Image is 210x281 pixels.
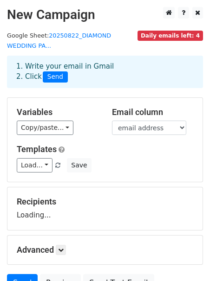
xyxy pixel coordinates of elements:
[7,32,111,50] small: Google Sheet:
[7,7,203,23] h2: New Campaign
[112,107,193,117] h5: Email column
[17,158,52,172] a: Load...
[17,245,193,255] h5: Advanced
[17,197,193,221] div: Loading...
[17,121,73,135] a: Copy/paste...
[138,32,203,39] a: Daily emails left: 4
[9,61,201,83] div: 1. Write your email in Gmail 2. Click
[67,158,91,172] button: Save
[138,31,203,41] span: Daily emails left: 4
[17,107,98,117] h5: Variables
[7,32,111,50] a: 20250822_DIAMOND WEDDING PA...
[43,71,68,83] span: Send
[17,144,57,154] a: Templates
[17,197,193,207] h5: Recipients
